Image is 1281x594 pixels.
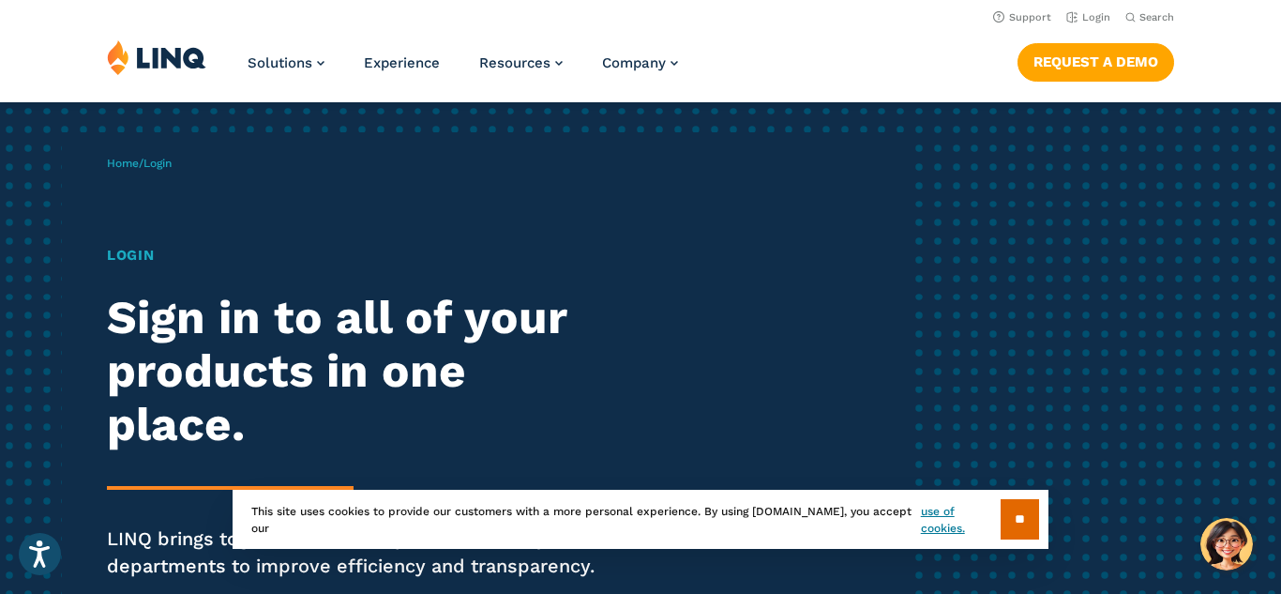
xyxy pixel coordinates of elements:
[107,157,172,170] span: /
[107,157,139,170] a: Home
[1125,10,1174,24] button: Open Search Bar
[479,54,563,71] a: Resources
[107,291,600,450] h2: Sign in to all of your products in one place.
[602,54,666,71] span: Company
[993,11,1051,23] a: Support
[602,54,678,71] a: Company
[107,245,600,267] h1: Login
[248,54,312,71] span: Solutions
[479,54,550,71] span: Resources
[1200,518,1253,571] button: Hello, have a question? Let’s chat.
[921,503,1001,537] a: use of cookies.
[1139,11,1174,23] span: Search
[1066,11,1110,23] a: Login
[1017,43,1174,81] a: Request a Demo
[1017,39,1174,81] nav: Button Navigation
[233,490,1048,549] div: This site uses cookies to provide our customers with a more personal experience. By using [DOMAIN...
[107,39,206,75] img: LINQ | K‑12 Software
[143,157,172,170] span: Login
[248,54,324,71] a: Solutions
[364,54,440,71] a: Experience
[248,39,678,101] nav: Primary Navigation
